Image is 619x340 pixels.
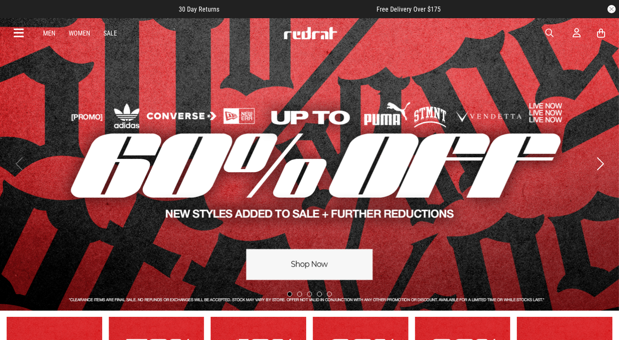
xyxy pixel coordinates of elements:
[13,155,24,173] button: Previous slide
[43,29,55,37] a: Men
[69,29,90,37] a: Women
[236,5,360,13] iframe: Customer reviews powered by Trustpilot
[103,29,117,37] a: Sale
[283,27,338,39] img: Redrat logo
[595,155,606,173] button: Next slide
[179,5,219,13] span: 30 Day Returns
[377,5,441,13] span: Free Delivery Over $175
